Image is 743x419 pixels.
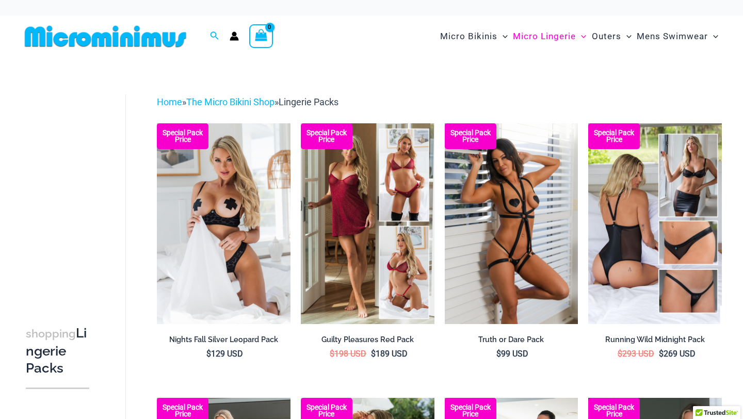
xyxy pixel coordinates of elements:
[496,349,501,359] span: $
[157,123,290,324] a: Nights Fall Silver Leopard 1036 Bra 6046 Thong 09v2 Nights Fall Silver Leopard 1036 Bra 6046 Thon...
[157,335,290,345] h2: Nights Fall Silver Leopard Pack
[26,325,89,377] h3: Lingerie Packs
[659,349,696,359] bdi: 269 USD
[588,335,722,348] a: Running Wild Midnight Pack
[445,130,496,143] b: Special Pack Price
[588,123,722,324] img: All Styles (1)
[659,349,664,359] span: $
[576,23,586,50] span: Menu Toggle
[26,327,76,340] span: shopping
[589,21,634,52] a: OutersMenu ToggleMenu Toggle
[708,23,718,50] span: Menu Toggle
[621,23,632,50] span: Menu Toggle
[230,31,239,41] a: Account icon link
[371,349,376,359] span: $
[26,86,119,293] iframe: TrustedSite Certified
[21,25,190,48] img: MM SHOP LOGO FLAT
[637,23,708,50] span: Mens Swimwear
[588,123,722,324] a: All Styles (1) Running Wild Midnight 1052 Top 6512 Bottom 04Running Wild Midnight 1052 Top 6512 B...
[249,24,273,48] a: View Shopping Cart, empty
[510,21,589,52] a: Micro LingerieMenu ToggleMenu Toggle
[206,349,211,359] span: $
[513,23,576,50] span: Micro Lingerie
[445,335,578,345] h2: Truth or Dare Pack
[497,23,508,50] span: Menu Toggle
[157,404,208,417] b: Special Pack Price
[330,349,366,359] bdi: 198 USD
[371,349,408,359] bdi: 189 USD
[588,130,640,143] b: Special Pack Price
[186,96,274,107] a: The Micro Bikini Shop
[301,335,434,348] a: Guilty Pleasures Red Pack
[445,123,578,324] img: Truth or Dare Black 1905 Bodysuit 611 Micro 07
[301,123,434,324] a: Guilty Pleasures Red Collection Pack F Guilty Pleasures Red Collection Pack BGuilty Pleasures Red...
[301,123,434,324] img: Guilty Pleasures Red Collection Pack F
[206,349,243,359] bdi: 129 USD
[592,23,621,50] span: Outers
[157,130,208,143] b: Special Pack Price
[618,349,654,359] bdi: 293 USD
[157,335,290,348] a: Nights Fall Silver Leopard Pack
[436,19,722,54] nav: Site Navigation
[438,21,510,52] a: Micro BikinisMenu ToggleMenu Toggle
[157,96,338,107] span: » »
[588,335,722,345] h2: Running Wild Midnight Pack
[440,23,497,50] span: Micro Bikinis
[588,404,640,417] b: Special Pack Price
[330,349,334,359] span: $
[445,335,578,348] a: Truth or Dare Pack
[445,404,496,417] b: Special Pack Price
[157,123,290,324] img: Nights Fall Silver Leopard 1036 Bra 6046 Thong 09v2
[157,96,182,107] a: Home
[445,123,578,324] a: Truth or Dare Black 1905 Bodysuit 611 Micro 07 Truth or Dare Black 1905 Bodysuit 611 Micro 06Trut...
[301,335,434,345] h2: Guilty Pleasures Red Pack
[279,96,338,107] span: Lingerie Packs
[301,130,352,143] b: Special Pack Price
[496,349,528,359] bdi: 99 USD
[618,349,622,359] span: $
[634,21,721,52] a: Mens SwimwearMenu ToggleMenu Toggle
[210,30,219,43] a: Search icon link
[301,404,352,417] b: Special Pack Price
